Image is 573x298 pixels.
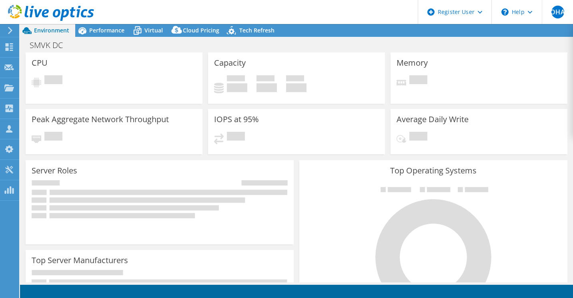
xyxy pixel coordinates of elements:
[227,75,245,83] span: Used
[409,75,427,86] span: Pending
[32,166,77,175] h3: Server Roles
[409,132,427,143] span: Pending
[227,83,247,92] h4: 0 GiB
[44,132,62,143] span: Pending
[286,83,307,92] h4: 0 GiB
[397,115,469,124] h3: Average Daily Write
[144,26,163,34] span: Virtual
[501,8,509,16] svg: \n
[89,26,124,34] span: Performance
[239,26,274,34] span: Tech Refresh
[305,166,561,175] h3: Top Operating Systems
[183,26,219,34] span: Cloud Pricing
[256,83,277,92] h4: 0 GiB
[214,115,259,124] h3: IOPS at 95%
[286,75,304,83] span: Total
[34,26,69,34] span: Environment
[256,75,274,83] span: Free
[551,6,564,18] span: OHA
[214,58,246,67] h3: Capacity
[227,132,245,143] span: Pending
[32,256,128,265] h3: Top Server Manufacturers
[44,75,62,86] span: Pending
[26,41,75,50] h1: SMVK DC
[397,58,428,67] h3: Memory
[32,58,48,67] h3: CPU
[32,115,169,124] h3: Peak Aggregate Network Throughput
